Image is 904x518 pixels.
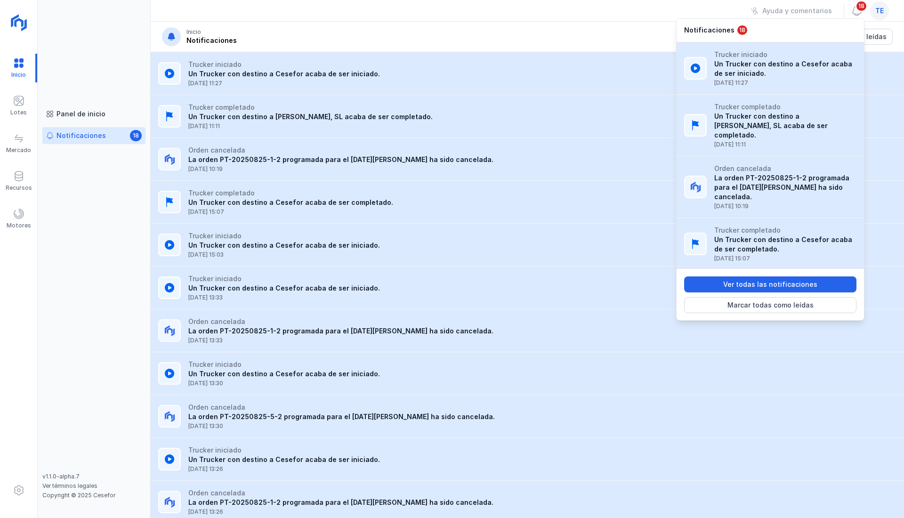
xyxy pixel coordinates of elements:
img: flag-blue.png [158,105,181,128]
span: te [875,6,884,16]
img: flag-blue.png [684,233,707,255]
div: Notificaciones [56,131,106,140]
div: La orden PT-20250825-5-2 programada para el [DATE][PERSON_NAME] ha sido cancelada. [188,412,495,421]
img: play-blue.png [158,362,181,385]
div: [DATE] 10:19 [714,202,856,210]
div: Un Trucker con destino a Cesefor acaba de ser iniciado. [188,283,380,293]
div: Un Trucker con destino a Cesefor acaba de ser iniciado. [714,59,856,78]
button: Ayuda y comentarios [745,3,838,19]
div: Trucker completado [714,102,856,112]
div: La orden PT-20250825-1-2 programada para el [DATE][PERSON_NAME] ha sido cancelada. [714,173,856,202]
div: Trucker iniciado [188,445,380,455]
img: play-blue.png [158,448,181,470]
div: Un Trucker con destino a Cesefor acaba de ser completado. [714,235,856,254]
div: Un Trucker con destino a [PERSON_NAME], SL acaba de ser completado. [188,112,433,121]
div: [DATE] 13:26 [188,465,380,473]
div: Un Trucker con destino a Cesefor acaba de ser iniciado. [188,69,380,79]
div: [DATE] 13:30 [188,422,495,430]
div: [DATE] 11:11 [714,141,856,148]
div: Un Trucker con destino a [PERSON_NAME], SL acaba de ser completado. [714,112,856,140]
div: Trucker completado [188,188,393,198]
div: [DATE] 13:33 [188,337,493,344]
img: flag-blue.png [684,114,707,137]
button: Marcar todas como leídas [684,297,856,313]
img: play-blue.png [158,62,181,85]
div: Inicio [186,28,201,36]
div: Un Trucker con destino a Cesefor acaba de ser iniciado. [188,369,380,379]
div: La orden PT-20250825-1-2 programada para el [DATE][PERSON_NAME] ha sido cancelada. [188,155,493,164]
div: Trucker completado [714,226,856,235]
div: Copyright © 2025 Cesefor [42,492,145,499]
div: Notificaciones [677,19,864,42]
div: [DATE] 13:33 [188,294,380,301]
div: Un Trucker con destino a Cesefor acaba de ser iniciado. [188,455,380,464]
div: Notificaciones [186,36,237,45]
div: Trucker completado [188,103,433,112]
span: 18 [736,24,748,36]
img: play-blue.png [158,234,181,256]
div: Trucker iniciado [714,50,856,59]
a: Notificaciones18 [42,127,145,144]
div: [DATE] 13:26 [188,508,493,516]
div: Orden cancelada [714,164,856,173]
div: [DATE] 11:27 [714,79,856,87]
img: default-blue.png [158,491,181,513]
div: Recursos [6,184,32,192]
img: default-blue.png [684,176,707,198]
img: default-blue.png [158,319,181,342]
div: Marcar todas como leídas [727,300,814,310]
div: [DATE] 15:03 [188,251,380,259]
div: Panel de inicio [56,109,105,119]
div: Orden cancelada [188,403,495,412]
div: [DATE] 15:07 [714,255,856,262]
div: Motores [7,222,31,229]
div: [DATE] 11:11 [188,122,433,130]
img: play-blue.png [684,57,707,80]
span: 18 [856,0,867,12]
div: Trucker iniciado [188,360,380,369]
div: [DATE] 11:27 [188,80,380,87]
div: Mercado [6,146,31,154]
div: Orden cancelada [188,488,493,498]
div: Orden cancelada [188,317,493,326]
div: [DATE] 13:30 [188,380,380,387]
div: [DATE] 15:07 [188,208,393,216]
a: Ver términos legales [42,482,97,489]
img: logoRight.svg [7,11,31,34]
div: Ver todas las notificaciones [723,280,817,289]
div: La orden PT-20250825-1-2 programada para el [DATE][PERSON_NAME] ha sido cancelada. [188,498,493,507]
div: Lotes [10,109,27,116]
div: Trucker iniciado [188,60,380,69]
div: Un Trucker con destino a Cesefor acaba de ser iniciado. [188,241,380,250]
button: Ver todas las notificaciones [684,276,856,292]
img: play-blue.png [158,276,181,299]
div: [DATE] 10:19 [188,165,493,173]
img: default-blue.png [158,405,181,428]
span: 18 [130,130,142,141]
img: default-blue.png [158,148,181,170]
div: Orden cancelada [188,146,493,155]
img: flag-blue.png [158,191,181,213]
div: Ayuda y comentarios [762,6,832,16]
div: Un Trucker con destino a Cesefor acaba de ser completado. [188,198,393,207]
a: Panel de inicio [42,105,145,122]
div: Trucker iniciado [188,231,380,241]
div: v1.1.0-alpha.7 [42,473,145,480]
div: Trucker iniciado [188,274,380,283]
div: La orden PT-20250825-1-2 programada para el [DATE][PERSON_NAME] ha sido cancelada. [188,326,493,336]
